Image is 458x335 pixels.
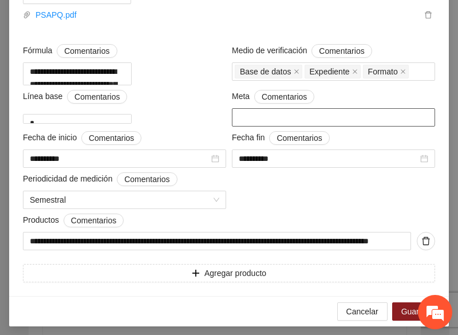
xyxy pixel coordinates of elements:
[311,44,372,58] button: Medio de verificación
[64,214,124,227] button: Productos
[188,6,215,33] div: Minimizar ventana de chat en vivo
[401,305,431,318] span: Guardar
[204,267,266,279] span: Agregar producto
[64,45,109,57] span: Comentarios
[319,45,364,57] span: Comentarios
[23,214,124,227] span: Productos
[57,44,117,58] button: Fórmula
[66,105,158,221] span: Estamos en línea.
[417,232,435,250] button: delete
[277,132,322,144] span: Comentarios
[232,44,372,58] span: Medio de verificación
[352,69,358,74] span: close
[117,172,177,186] button: Periodicidad de medición
[23,264,435,282] button: plusAgregar producto
[23,44,117,58] span: Fórmula
[346,305,378,318] span: Cancelar
[400,69,406,74] span: close
[60,58,192,73] div: Chatee con nosotros ahora
[89,132,134,144] span: Comentarios
[23,172,177,186] span: Periodicidad de medición
[417,237,435,246] span: delete
[192,269,200,278] span: plus
[240,65,291,78] span: Base de datos
[310,65,350,78] span: Expediente
[305,65,361,78] span: Expediente
[23,131,141,145] span: Fecha de inicio
[6,218,218,258] textarea: Escriba su mensaje y pulse “Intro”
[392,302,440,321] button: Guardar
[30,191,219,208] span: Semestral
[363,65,409,78] span: Formato
[23,11,31,19] span: paper-clip
[262,90,307,103] span: Comentarios
[294,69,299,74] span: close
[124,173,169,186] span: Comentarios
[232,131,330,145] span: Fecha fin
[422,11,435,19] span: delete
[23,90,127,104] span: Línea base
[421,9,435,21] button: delete
[71,214,116,227] span: Comentarios
[31,9,421,21] a: PSAPQ.pdf
[235,65,302,78] span: Base de datos
[254,90,314,104] button: Meta
[232,90,314,104] span: Meta
[67,90,127,104] button: Línea base
[81,131,141,145] button: Fecha de inicio
[269,131,329,145] button: Fecha fin
[368,65,398,78] span: Formato
[74,90,120,103] span: Comentarios
[337,302,388,321] button: Cancelar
